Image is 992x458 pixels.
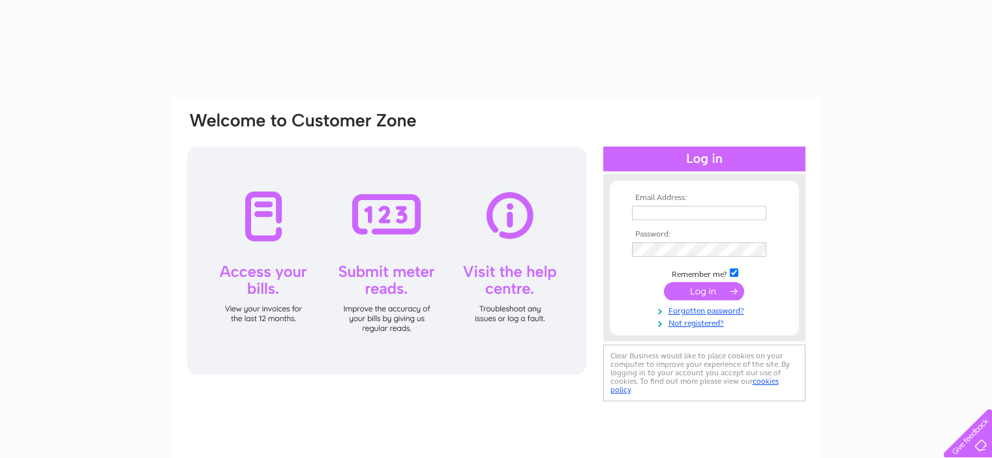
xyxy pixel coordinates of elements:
th: Password: [629,230,780,239]
div: Clear Business would like to place cookies on your computer to improve your experience of the sit... [603,345,805,401]
a: Forgotten password? [632,304,780,316]
input: Submit [664,282,744,300]
a: cookies policy [610,377,779,394]
td: Remember me? [629,266,780,279]
a: Not registered? [632,316,780,328]
th: Email Address: [629,193,780,203]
